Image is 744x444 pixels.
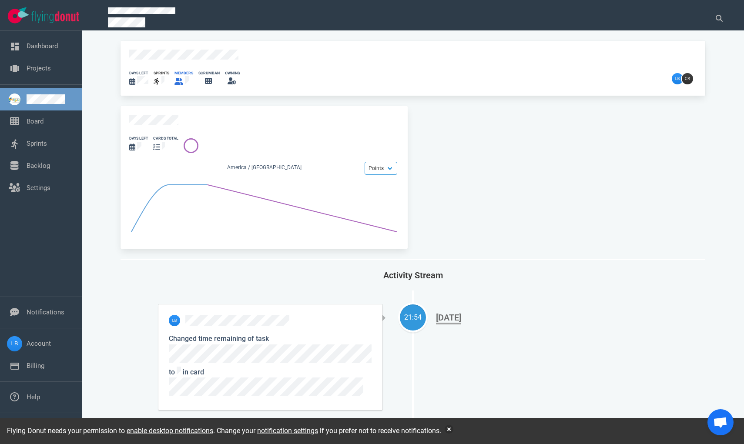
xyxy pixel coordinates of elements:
[198,70,220,76] div: scrumban
[400,312,426,323] div: 21:54
[27,42,58,50] a: Dashboard
[169,315,180,326] img: 26
[436,312,461,324] div: [DATE]
[672,73,683,84] img: 26
[27,64,51,72] a: Projects
[27,117,44,125] a: Board
[127,427,213,435] a: enable desktop notifications
[153,136,178,141] div: cards total
[707,409,734,435] div: Bate-papo aberto
[129,70,148,76] div: days left
[27,308,64,316] a: Notifications
[27,340,51,347] a: Account
[257,427,318,435] a: notification settings
[27,184,50,192] a: Settings
[27,140,47,147] a: Sprints
[7,427,213,435] span: Flying Donut needs your permission to
[129,164,399,173] div: America / [GEOGRAPHIC_DATA]
[27,362,44,370] a: Billing
[213,427,441,435] span: . Change your if you prefer not to receive notifications.
[27,393,40,401] a: Help
[31,11,79,23] img: Flying Donut text logo
[27,162,50,170] a: Backlog
[169,368,363,398] span: in card
[682,73,693,84] img: 26
[129,136,148,141] div: days left
[225,70,240,76] div: owning
[169,333,372,399] p: Changed time remaining of task to
[383,270,443,280] span: Activity Stream
[154,70,169,76] div: sprints
[154,70,169,87] a: sprints
[174,70,193,76] div: members
[174,70,193,87] a: members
